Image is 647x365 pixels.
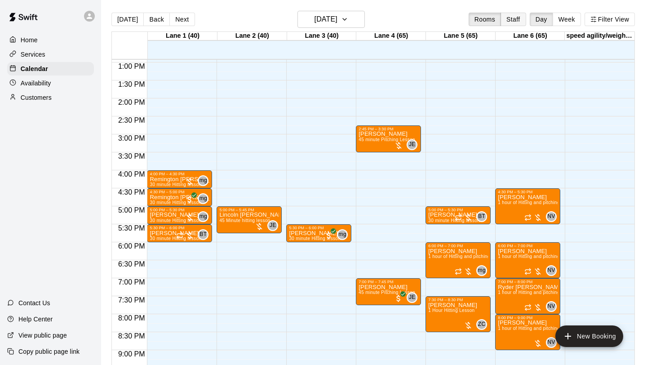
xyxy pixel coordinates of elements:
span: 5:00 PM [116,206,147,214]
a: Availability [7,76,94,90]
span: Zion Clonts [480,319,487,330]
div: 8:00 PM – 9:00 PM [498,316,558,320]
span: Recurring event [176,232,183,239]
span: 1 hour of Hitting and pitching/fielding [498,290,576,295]
div: 7:00 PM – 7:45 PM: Zander Vlasz [356,278,421,305]
span: Justin Evans [410,139,417,150]
span: mg [339,230,346,239]
p: Help Center [18,315,53,324]
span: Brandon Taylor [480,211,487,222]
span: 7:00 PM [116,278,147,286]
div: 5:00 PM – 5:30 PM: Luke Whire [147,206,212,224]
div: 7:30 PM – 8:30 PM: 1 Hour Hitting Lesson [425,296,491,332]
button: Next [169,13,195,26]
p: Customers [21,93,52,102]
span: Recurring event [524,214,532,221]
button: [DATE] [297,11,365,28]
p: Contact Us [18,298,50,307]
a: Calendar [7,62,94,76]
p: Copy public page link [18,347,80,356]
div: 4:30 PM – 5:00 PM [150,190,209,194]
div: Lane 2 (40) [217,32,287,40]
div: 6:00 PM – 7:00 PM [498,244,558,248]
div: 6:00 PM – 7:00 PM: 1 hour of Hitting and pitching/fielding [425,242,491,278]
div: 4:00 PM – 4:30 PM [150,172,209,176]
div: Lane 4 (65) [356,32,426,40]
div: 5:30 PM – 6:00 PM: 30 minute Hitting lesson [147,224,212,242]
span: NV [547,302,555,311]
span: 30 minute Hitting lesson [150,182,201,187]
span: Recurring event [524,304,532,311]
button: Filter View [585,13,635,26]
div: matt gonzalez [476,265,487,276]
span: 30 minute Hitting lesson [150,218,201,223]
span: Justin Evans [410,292,417,303]
span: 45 minute Pitching Lesson [359,290,415,295]
span: 8:30 PM [116,332,147,340]
span: NV [547,212,555,221]
div: Zion Clonts [476,319,487,330]
span: Recurring event [524,268,532,275]
div: matt gonzalez [337,229,348,240]
span: 5:30 PM [116,224,147,232]
div: Nathan Volf [546,301,557,312]
p: Services [21,50,45,59]
div: matt gonzalez [198,193,208,204]
span: NV [547,338,555,347]
div: Brandon Taylor [198,229,208,240]
div: 2:45 PM – 3:30 PM: Landon Rawcliffe [356,125,421,152]
div: 4:30 PM – 5:30 PM: 1 hour of Hitting and pitching/fielding [495,188,560,224]
div: Nathan Volf [546,265,557,276]
button: Staff [501,13,526,26]
span: 9:00 PM [116,350,147,358]
span: All customers have paid [324,231,333,240]
a: Services [7,48,94,61]
div: Lane 6 (65) [496,32,565,40]
span: 7:30 PM [116,296,147,304]
div: 5:00 PM – 5:45 PM: Lincoln Rawls [217,206,282,233]
div: Lane 5 (65) [426,32,496,40]
div: matt gonzalez [198,211,208,222]
span: JE [409,293,416,302]
span: matt gonzalez [201,175,208,186]
span: 1:30 PM [116,80,147,88]
p: Availability [21,79,51,88]
span: 6:30 PM [116,260,147,268]
div: Lane 1 (40) [148,32,217,40]
span: 2:30 PM [116,116,147,124]
div: 7:00 PM – 8:00 PM: 1 hour of Hitting and pitching/fielding [495,278,560,314]
div: Justin Evans [407,292,417,303]
div: 5:00 PM – 5:30 PM: Kade Thompson [425,206,491,224]
div: 5:30 PM – 6:00 PM [150,226,209,230]
span: 30 minute Hitting lesson [428,218,480,223]
div: Justin Evans [407,139,417,150]
button: Week [553,13,581,26]
p: View public page [18,331,67,340]
div: 5:30 PM – 6:00 PM [289,226,349,230]
span: ZC [478,320,486,329]
span: 1 hour of Hitting and pitching/fielding [498,254,576,259]
span: Nathan Volf [550,265,557,276]
span: 2:00 PM [116,98,147,106]
span: Nathan Volf [550,301,557,312]
div: 6:00 PM – 7:00 PM [428,244,488,248]
span: All customers have paid [394,294,403,303]
span: 8:00 PM [116,314,147,322]
div: speed agility/weight room [565,32,634,40]
div: 7:30 PM – 8:30 PM [428,298,488,302]
p: Home [21,36,38,45]
span: All customers have paid [185,195,194,204]
span: Brandon Taylor [201,229,208,240]
span: 1 hour of Hitting and pitching/fielding [428,254,507,259]
span: 4:30 PM [116,188,147,196]
div: Customers [7,91,94,104]
span: mg [199,194,207,203]
span: 6:00 PM [116,242,147,250]
div: 4:30 PM – 5:30 PM [498,190,558,194]
span: BT [199,230,207,239]
span: mg [199,176,207,185]
div: matt gonzalez [198,175,208,186]
span: mg [199,212,207,221]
